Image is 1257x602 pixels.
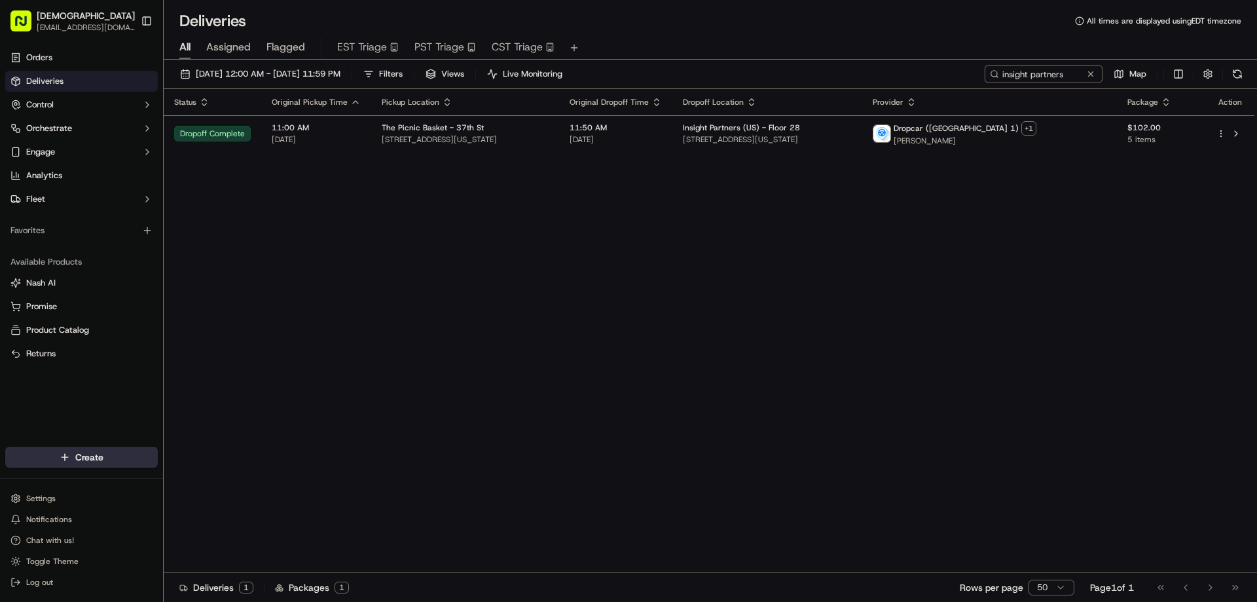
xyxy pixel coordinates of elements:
[337,39,387,55] span: EST Triage
[75,451,103,464] span: Create
[5,447,158,468] button: Create
[1127,134,1195,145] span: 5 items
[1087,16,1241,26] span: All times are displayed using EDT timezone
[1127,97,1158,107] span: Package
[683,97,744,107] span: Dropoff Location
[272,134,361,145] span: [DATE]
[26,277,56,289] span: Nash AI
[5,141,158,162] button: Engage
[272,122,361,133] span: 11:00 AM
[420,65,470,83] button: Views
[26,146,55,158] span: Engage
[873,125,890,142] img: drop_car_logo.png
[5,296,158,317] button: Promise
[5,273,158,293] button: Nash AI
[275,581,349,594] div: Packages
[26,348,56,360] span: Returns
[26,493,56,504] span: Settings
[894,136,1036,146] span: [PERSON_NAME]
[985,65,1102,83] input: Type to search
[37,22,135,33] button: [EMAIL_ADDRESS][DOMAIN_NAME]
[5,189,158,210] button: Fleet
[5,531,158,550] button: Chat with us!
[179,10,246,31] h1: Deliveries
[1108,65,1152,83] button: Map
[5,252,158,273] div: Available Products
[335,582,349,593] div: 1
[206,39,251,55] span: Assigned
[5,573,158,592] button: Log out
[5,94,158,115] button: Control
[26,556,79,567] span: Toggle Theme
[26,324,89,336] span: Product Catalog
[10,324,153,336] a: Product Catalog
[1228,65,1247,83] button: Refresh
[382,97,439,107] span: Pickup Location
[10,348,153,360] a: Returns
[37,9,135,22] button: [DEMOGRAPHIC_DATA]
[5,71,158,92] a: Deliveries
[1127,122,1195,133] span: $102.00
[492,39,543,55] span: CST Triage
[382,134,549,145] span: [STREET_ADDRESS][US_STATE]
[174,97,196,107] span: Status
[5,552,158,571] button: Toggle Theme
[382,122,484,133] span: The Picnic Basket - 37th St
[570,122,662,133] span: 11:50 AM
[5,47,158,68] a: Orders
[26,577,53,588] span: Log out
[5,165,158,186] a: Analytics
[266,39,305,55] span: Flagged
[960,581,1023,594] p: Rows per page
[174,65,346,83] button: [DATE] 12:00 AM - [DATE] 11:59 PM
[26,301,57,312] span: Promise
[26,193,45,205] span: Fleet
[10,301,153,312] a: Promise
[26,75,64,87] span: Deliveries
[357,65,409,83] button: Filters
[379,68,403,80] span: Filters
[5,343,158,364] button: Returns
[503,68,562,80] span: Live Monitoring
[873,97,903,107] span: Provider
[1129,68,1146,80] span: Map
[239,582,253,593] div: 1
[272,97,348,107] span: Original Pickup Time
[1216,97,1244,107] div: Action
[5,510,158,529] button: Notifications
[414,39,464,55] span: PST Triage
[1090,581,1134,594] div: Page 1 of 1
[570,134,662,145] span: [DATE]
[179,581,253,594] div: Deliveries
[196,68,340,80] span: [DATE] 12:00 AM - [DATE] 11:59 PM
[683,122,800,133] span: Insight Partners (US) - Floor 28
[683,134,852,145] span: [STREET_ADDRESS][US_STATE]
[26,535,74,546] span: Chat with us!
[5,5,136,37] button: [DEMOGRAPHIC_DATA][EMAIL_ADDRESS][DOMAIN_NAME]
[10,277,153,289] a: Nash AI
[26,122,72,134] span: Orchestrate
[1021,121,1036,136] button: +1
[5,489,158,508] button: Settings
[26,514,72,525] span: Notifications
[26,99,54,111] span: Control
[5,220,158,241] div: Favorites
[570,97,649,107] span: Original Dropoff Time
[5,118,158,139] button: Orchestrate
[481,65,568,83] button: Live Monitoring
[894,123,1019,134] span: Dropcar ([GEOGRAPHIC_DATA] 1)
[441,68,464,80] span: Views
[179,39,191,55] span: All
[26,170,62,181] span: Analytics
[5,320,158,341] button: Product Catalog
[26,52,52,64] span: Orders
